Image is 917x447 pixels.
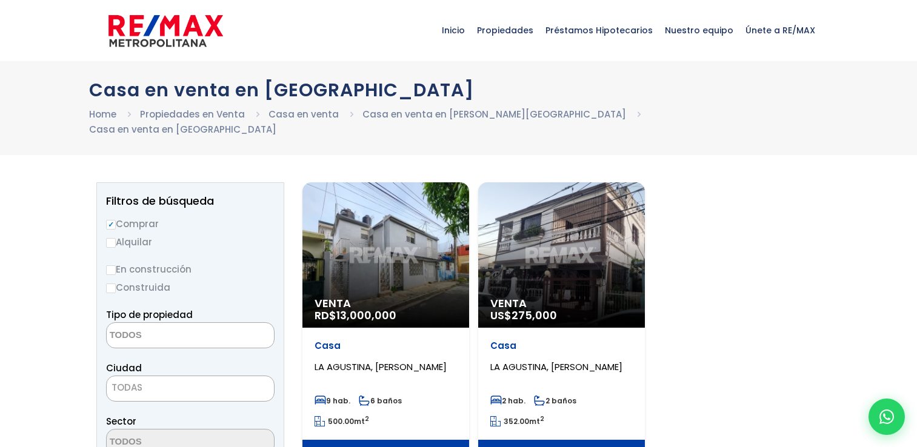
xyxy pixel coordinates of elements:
[328,416,354,426] span: 500.00
[336,308,396,323] span: 13,000,000
[365,414,369,423] sup: 2
[315,360,447,373] span: LA AGUSTINA, [PERSON_NAME]
[89,108,116,121] a: Home
[107,379,274,396] span: TODAS
[106,280,275,295] label: Construida
[106,265,116,275] input: En construcción
[490,416,544,426] span: mt
[362,108,626,121] a: Casa en venta en [PERSON_NAME][GEOGRAPHIC_DATA]
[106,283,116,293] input: Construida
[539,12,659,48] span: Préstamos Hipotecarios
[534,396,576,406] span: 2 baños
[106,220,116,230] input: Comprar
[471,12,539,48] span: Propiedades
[106,415,136,428] span: Sector
[490,360,622,373] span: LA AGUSTINA, [PERSON_NAME]
[359,396,402,406] span: 6 baños
[106,234,275,250] label: Alquilar
[315,308,396,323] span: RD$
[112,381,142,394] span: TODAS
[106,376,275,402] span: TODAS
[512,308,557,323] span: 275,000
[107,323,224,349] textarea: Search
[315,396,350,406] span: 9 hab.
[490,396,525,406] span: 2 hab.
[106,262,275,277] label: En construcción
[504,416,529,426] span: 352.00
[315,297,457,310] span: Venta
[315,340,457,352] p: Casa
[89,122,276,137] li: Casa en venta en [GEOGRAPHIC_DATA]
[106,362,142,374] span: Ciudad
[268,108,339,121] a: Casa en venta
[315,416,369,426] span: mt
[436,12,471,48] span: Inicio
[89,79,829,101] h1: Casa en venta en [GEOGRAPHIC_DATA]
[540,414,544,423] sup: 2
[106,238,116,248] input: Alquilar
[108,13,223,49] img: remax-metropolitana-logo
[490,340,633,352] p: Casa
[490,308,557,323] span: US$
[106,308,193,321] span: Tipo de propiedad
[140,108,245,121] a: Propiedades en Venta
[106,216,275,231] label: Comprar
[659,12,739,48] span: Nuestro equipo
[106,195,275,207] h2: Filtros de búsqueda
[490,297,633,310] span: Venta
[739,12,821,48] span: Únete a RE/MAX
